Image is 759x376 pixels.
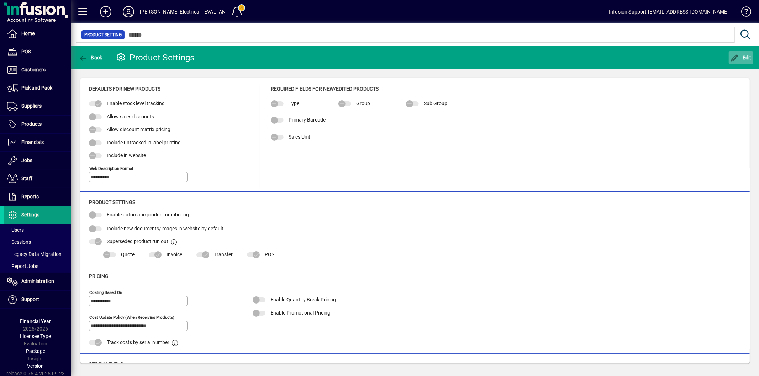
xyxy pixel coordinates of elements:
[736,1,750,25] a: Knowledge Base
[424,101,447,106] span: Sub Group
[26,348,45,354] span: Package
[21,85,52,91] span: Pick and Pack
[270,297,336,302] span: Enable Quantity Break Pricing
[4,236,71,248] a: Sessions
[107,212,189,217] span: Enable automatic product numbering
[89,361,123,367] span: Stock Levels
[89,166,133,171] mat-label: Web Description Format
[84,31,122,38] span: Product Setting
[71,51,110,64] app-page-header-button: Back
[21,296,39,302] span: Support
[289,117,326,123] span: Primary Barcode
[4,134,71,151] a: Financials
[21,194,39,199] span: Reports
[609,6,729,17] div: Infusion Support [EMAIL_ADDRESS][DOMAIN_NAME]
[21,212,39,217] span: Settings
[270,310,330,316] span: Enable Promotional Pricing
[167,252,182,257] span: Invoice
[20,333,51,339] span: Licensee Type
[4,291,71,308] a: Support
[4,97,71,115] a: Suppliers
[271,86,379,92] span: Required Fields for New/Edited Products
[4,79,71,97] a: Pick and Pack
[89,315,174,320] mat-label: Cost Update Policy (when receiving products)
[89,199,135,205] span: Product Settings
[21,103,42,109] span: Suppliers
[4,25,71,43] a: Home
[4,152,71,170] a: Jobs
[107,152,146,158] span: Include in website
[4,43,71,61] a: POS
[289,101,299,106] span: Type
[107,238,168,244] span: Superseded product run out
[21,176,32,181] span: Staff
[21,139,44,145] span: Financials
[289,134,310,140] span: Sales Unit
[117,5,140,18] button: Profile
[89,290,122,295] mat-label: Costing Based on
[4,260,71,272] a: Report Jobs
[107,140,181,145] span: Include untracked in label printing
[4,116,71,133] a: Products
[7,251,62,257] span: Legacy Data Migration
[21,278,54,284] span: Administration
[731,55,752,60] span: Edit
[4,170,71,188] a: Staff
[356,101,370,106] span: Group
[214,252,233,257] span: Transfer
[4,61,71,79] a: Customers
[89,273,109,279] span: Pricing
[121,252,135,257] span: Quote
[7,263,38,269] span: Report Jobs
[107,114,154,119] span: Allow sales discounts
[107,127,170,132] span: Allow discount matrix pricing
[89,86,160,92] span: Defaults for new products
[20,318,51,324] span: Financial Year
[107,101,165,106] span: Enable stock level tracking
[21,121,42,127] span: Products
[7,227,24,233] span: Users
[4,224,71,236] a: Users
[79,55,102,60] span: Back
[21,67,46,72] span: Customers
[116,52,195,63] div: Product Settings
[94,5,117,18] button: Add
[107,226,223,231] span: Include new documents/images in website by default
[4,188,71,206] a: Reports
[21,31,35,36] span: Home
[140,6,226,17] div: [PERSON_NAME] Electrical - EVAL -AN
[4,248,71,260] a: Legacy Data Migration
[21,49,31,54] span: POS
[77,51,104,64] button: Back
[729,51,754,64] button: Edit
[27,363,44,369] span: Version
[4,273,71,290] a: Administration
[21,157,32,163] span: Jobs
[107,339,169,345] span: Track costs by serial number
[7,239,31,245] span: Sessions
[265,252,274,257] span: POS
